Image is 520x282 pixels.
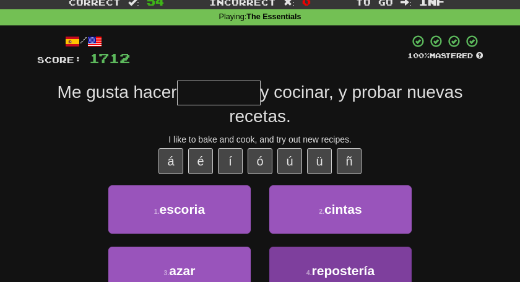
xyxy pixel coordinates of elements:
[337,148,362,174] button: ñ
[37,55,82,65] span: Score:
[89,50,130,66] span: 1712
[160,202,206,216] span: escoria
[407,51,430,59] span: 100 %
[108,185,251,234] button: 1.escoria
[246,12,301,21] strong: The Essentials
[37,34,130,50] div: /
[158,148,183,174] button: á
[164,269,170,276] small: 3 .
[229,82,462,126] span: y cocinar, y probar nuevas recetas.
[248,148,272,174] button: ó
[154,208,160,215] small: 1 .
[277,148,302,174] button: ú
[169,263,195,278] span: azar
[306,269,312,276] small: 4 .
[188,148,213,174] button: é
[324,202,362,216] span: cintas
[218,148,243,174] button: í
[319,208,324,215] small: 2 .
[269,185,412,234] button: 2.cintas
[307,148,332,174] button: ü
[312,263,375,278] span: repostería
[58,82,177,102] span: Me gusta hacer
[37,133,483,146] div: I like to bake and cook, and try out new recipes.
[407,51,483,61] div: Mastered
